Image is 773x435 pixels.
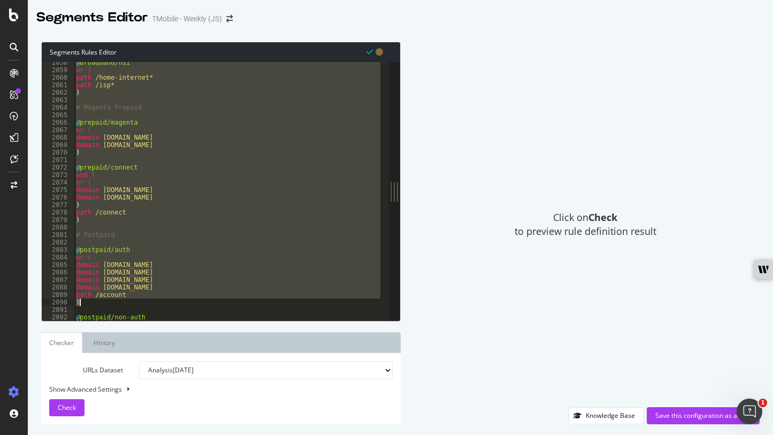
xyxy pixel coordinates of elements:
div: 2080 [42,224,74,231]
a: History [85,332,124,353]
span: You have unsaved modifications [376,47,383,57]
div: 2070 [42,149,74,156]
button: Save this configuration as active [647,407,760,424]
div: arrow-right-arrow-left [226,15,233,22]
div: 2073 [42,171,74,179]
a: Checker [41,332,82,353]
span: Check [58,403,76,412]
div: 2083 [42,246,74,254]
div: 2090 [42,299,74,306]
span: Click on to preview rule definition result [515,211,656,238]
div: 2081 [42,231,74,239]
div: 2082 [42,239,74,246]
div: Segments Rules Editor [42,42,400,62]
div: 2067 [42,126,74,134]
iframe: Intercom live chat [737,399,762,424]
div: 2075 [42,186,74,194]
div: 2058 [42,59,74,66]
div: 2086 [42,269,74,276]
strong: Check [588,211,617,224]
button: Knowledge Base [569,407,644,424]
div: 2068 [42,134,74,141]
div: Segments Editor [36,9,148,27]
div: TMobile - Weekly (JS) [152,13,222,24]
div: 2065 [42,111,74,119]
div: 2089 [42,291,74,299]
div: 2074 [42,179,74,186]
div: 2087 [42,276,74,284]
div: 2091 [42,306,74,314]
div: 2059 [42,66,74,74]
div: 2092 [42,314,74,321]
div: 2071 [42,156,74,164]
div: 2088 [42,284,74,291]
div: 2079 [42,216,74,224]
div: 2061 [42,81,74,89]
div: Knowledge Base [586,411,635,420]
div: Show Advanced Settings [41,385,385,394]
div: 2069 [42,141,74,149]
div: 2078 [42,209,74,216]
div: 2060 [42,74,74,81]
label: URLs Dataset [41,361,131,379]
span: 1 [759,399,767,407]
div: 2066 [42,119,74,126]
div: 2077 [42,201,74,209]
div: 2076 [42,194,74,201]
div: 2062 [42,89,74,96]
button: Check [49,399,85,416]
div: 2064 [42,104,74,111]
div: 2084 [42,254,74,261]
div: 2072 [42,164,74,171]
span: Syntax is valid [366,47,373,57]
div: 2063 [42,96,74,104]
div: 2085 [42,261,74,269]
a: Knowledge Base [569,411,644,420]
div: Save this configuration as active [655,411,751,420]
